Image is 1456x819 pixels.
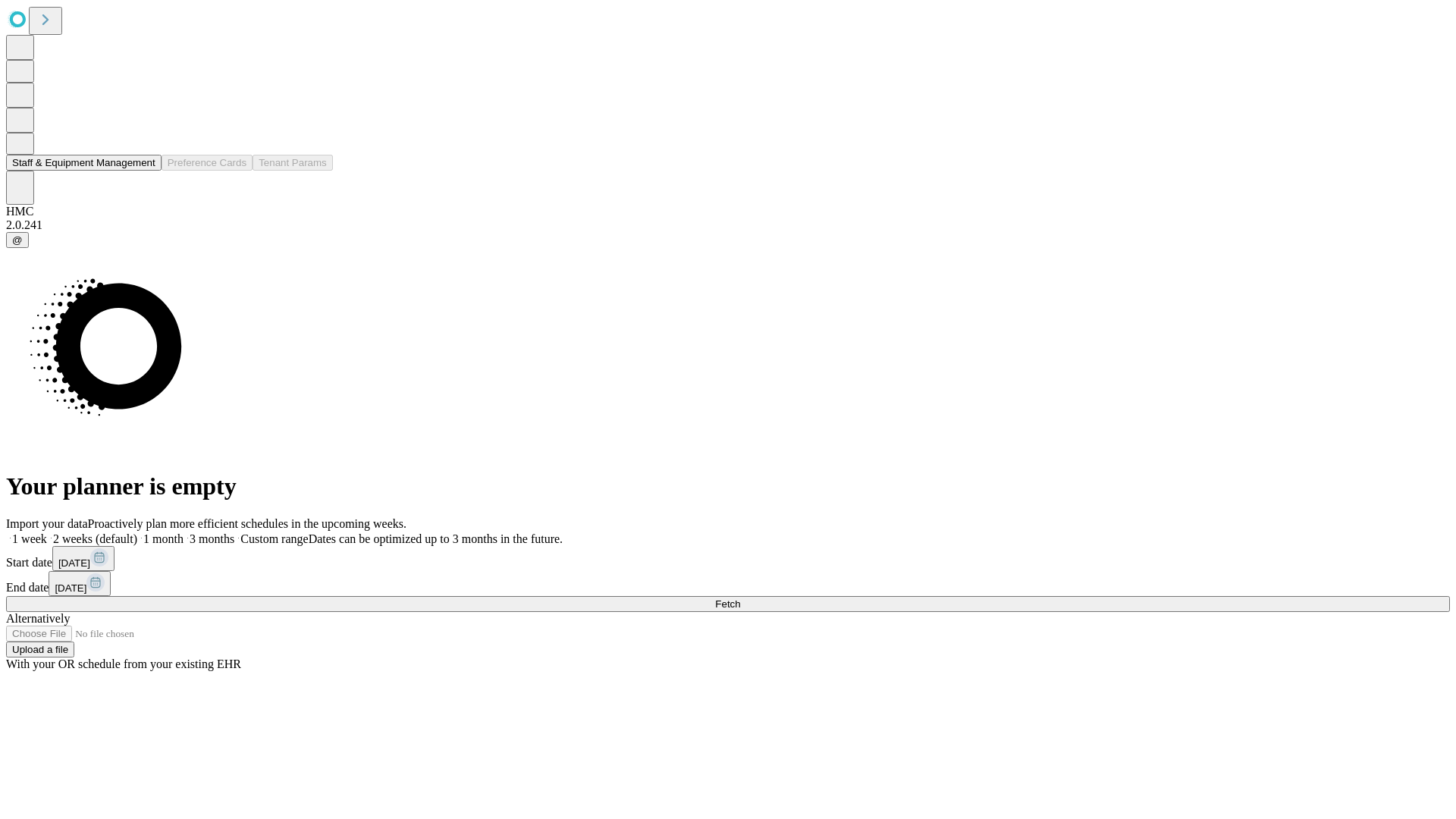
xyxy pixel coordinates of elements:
span: Dates can be optimized up to 3 months in the future. [309,532,563,545]
div: 2.0.241 [6,218,1450,232]
span: Import your data [6,517,88,530]
span: Custom range [240,532,308,545]
span: With your OR schedule from your existing EHR [6,657,241,670]
button: Fetch [6,596,1450,612]
span: [DATE] [55,582,86,594]
button: Upload a file [6,642,74,657]
span: 3 months [190,532,234,545]
button: [DATE] [52,546,115,571]
button: Tenant Params [253,155,333,171]
div: Start date [6,546,1450,571]
span: 1 month [143,532,184,545]
button: [DATE] [49,571,111,596]
button: @ [6,232,29,248]
span: [DATE] [58,557,90,569]
span: 2 weeks (default) [53,532,137,545]
span: Alternatively [6,612,70,625]
div: HMC [6,205,1450,218]
span: 1 week [12,532,47,545]
h1: Your planner is empty [6,472,1450,500]
button: Preference Cards [162,155,253,171]
button: Staff & Equipment Management [6,155,162,171]
span: Fetch [715,598,740,610]
div: End date [6,571,1450,596]
span: Proactively plan more efficient schedules in the upcoming weeks. [88,517,406,530]
span: @ [12,234,23,246]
